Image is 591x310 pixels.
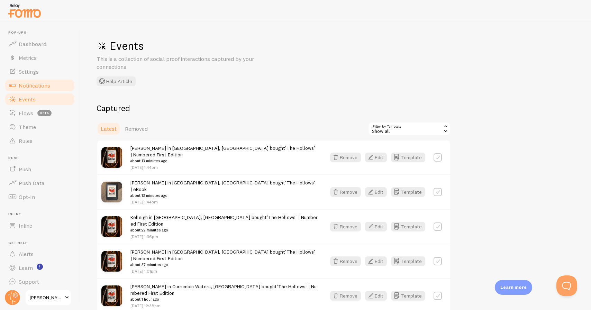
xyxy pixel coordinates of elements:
[19,166,31,173] span: Push
[101,147,122,168] img: DSCF3096-2_small.jpg
[4,176,75,190] a: Push Data
[4,247,75,261] a: Alerts
[130,234,318,239] p: [DATE] 1:36pm
[37,264,43,270] svg: <p>Watch New Feature Tutorials!</p>
[19,54,37,61] span: Metrics
[19,222,32,229] span: Inline
[19,137,33,144] span: Rules
[365,222,391,231] a: Edit
[365,291,391,301] a: Edit
[4,79,75,92] a: Notifications
[101,285,122,306] img: DSCF3096-2_small.jpg
[19,264,33,271] span: Learn
[4,65,75,79] a: Settings
[97,39,304,53] h1: Events
[368,122,451,136] div: Show all
[4,134,75,148] a: Rules
[19,278,39,285] span: Support
[130,164,318,170] p: [DATE] 1:44pm
[556,275,577,296] iframe: Help Scout Beacon - Open
[365,153,391,162] a: Edit
[130,249,318,268] span: [PERSON_NAME] in [GEOGRAPHIC_DATA], [GEOGRAPHIC_DATA] bought
[121,122,152,136] a: Removed
[391,187,425,197] button: Template
[130,199,318,205] p: [DATE] 1:44pm
[19,68,39,75] span: Settings
[4,37,75,51] a: Dashboard
[4,106,75,120] a: Flows beta
[97,55,263,71] p: This is a collection of social proof interactions captured by your connections
[330,153,361,162] button: Remove
[97,122,121,136] a: Latest
[4,190,75,204] a: Opt-In
[97,103,451,113] h2: Captured
[330,256,361,266] button: Remove
[4,275,75,289] a: Support
[365,256,391,266] a: Edit
[130,145,318,164] span: [PERSON_NAME] in [GEOGRAPHIC_DATA], [GEOGRAPHIC_DATA] bought
[4,120,75,134] a: Theme
[130,303,318,309] p: [DATE] 12:38pm
[130,180,318,199] span: [PERSON_NAME] in [GEOGRAPHIC_DATA], [GEOGRAPHIC_DATA] bought
[130,214,318,234] span: Kelleigh in [GEOGRAPHIC_DATA], [GEOGRAPHIC_DATA] bought
[130,249,315,262] a: 'The Hollows' | Numbered First Edition
[130,158,318,164] small: about 13 minutes ago
[8,30,75,35] span: Pop-ups
[130,180,315,192] a: 'The Hollows' | eBook
[130,283,318,303] span: [PERSON_NAME] in Currumbin Waters, [GEOGRAPHIC_DATA] bought
[130,268,318,274] p: [DATE] 1:01pm
[19,250,34,257] span: Alerts
[4,51,75,65] a: Metrics
[101,216,122,237] img: DSCF3096-2_small.jpg
[4,162,75,176] a: Push
[19,180,45,186] span: Push Data
[4,261,75,275] a: Learn
[125,125,148,132] span: Removed
[4,92,75,106] a: Events
[8,241,75,245] span: Get Help
[25,289,72,306] a: [PERSON_NAME]
[19,193,35,200] span: Opt-In
[391,222,425,231] button: Template
[391,291,425,301] button: Template
[130,296,318,302] small: about 1 hour ago
[19,124,36,130] span: Theme
[365,291,387,301] button: Edit
[500,284,527,291] p: Learn more
[19,82,50,89] span: Notifications
[365,153,387,162] button: Edit
[4,219,75,232] a: Inline
[30,293,63,302] span: [PERSON_NAME]
[8,156,75,161] span: Push
[130,283,317,296] a: 'The Hollows' | Numbered First Edition
[101,182,122,202] img: Frame_290_small.jpg
[365,256,387,266] button: Edit
[8,212,75,217] span: Inline
[365,187,387,197] button: Edit
[130,227,318,233] small: about 22 minutes ago
[495,280,532,295] div: Learn more
[330,187,361,197] button: Remove
[101,125,117,132] span: Latest
[130,262,318,268] small: about 57 minutes ago
[365,187,391,197] a: Edit
[130,214,318,227] a: 'The Hollows' | Numbered First Edition
[365,222,387,231] button: Edit
[101,251,122,272] img: DSCF3096-2_small.jpg
[130,192,318,199] small: about 13 minutes ago
[19,40,46,47] span: Dashboard
[130,145,315,158] a: 'The Hollows' | Numbered First Edition
[330,291,361,301] button: Remove
[37,110,52,116] span: beta
[7,2,42,19] img: fomo-relay-logo-orange.svg
[19,96,36,103] span: Events
[97,76,136,86] button: Help Article
[391,153,425,162] button: Template
[391,256,425,266] button: Template
[330,222,361,231] button: Remove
